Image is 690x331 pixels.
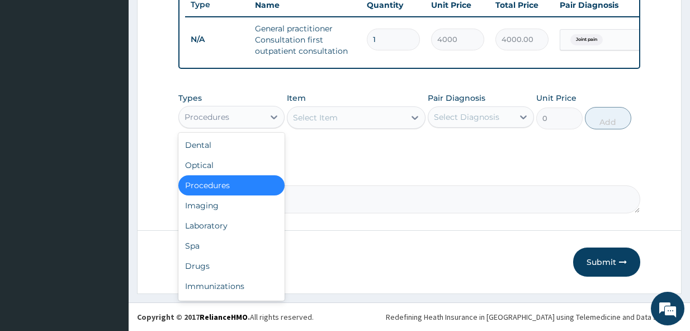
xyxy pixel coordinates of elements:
[178,135,285,155] div: Dental
[428,92,485,104] label: Pair Diagnosis
[178,256,285,276] div: Drugs
[573,248,640,277] button: Submit
[536,92,576,104] label: Unit Price
[21,56,45,84] img: d_794563401_company_1708531726252_794563401
[185,111,229,123] div: Procedures
[183,6,210,32] div: Minimize live chat window
[65,96,154,209] span: We're online!
[585,107,631,129] button: Add
[293,112,338,123] div: Select Item
[178,155,285,175] div: Optical
[434,111,499,123] div: Select Diagnosis
[386,311,682,323] div: Redefining Heath Insurance in [GEOGRAPHIC_DATA] using Telemedicine and Data Science!
[178,216,285,236] div: Laboratory
[137,312,250,322] strong: Copyright © 2017 .
[178,170,640,179] label: Comment
[185,29,249,50] td: N/A
[178,94,202,103] label: Types
[249,17,361,62] td: General practitioner Consultation first outpatient consultation
[58,63,188,77] div: Chat with us now
[178,296,285,316] div: Others
[129,302,690,331] footer: All rights reserved.
[178,276,285,296] div: Immunizations
[178,195,285,216] div: Imaging
[178,236,285,256] div: Spa
[6,216,213,255] textarea: Type your message and hit 'Enter'
[287,92,306,104] label: Item
[570,34,603,45] span: Joint pain
[178,175,285,195] div: Procedures
[200,312,248,322] a: RelianceHMO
